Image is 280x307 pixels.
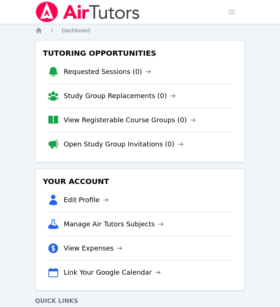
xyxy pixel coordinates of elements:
nav: Breadcrumb [35,27,245,34]
a: View Expenses [64,243,122,253]
a: Edit Profile [64,195,109,205]
a: Dashboard [62,27,90,34]
h3: Tutoring Opportunities [41,46,239,60]
a: View Registerable Course Groups (0) [64,115,196,125]
a: Study Group Replacements (0) [64,91,176,101]
a: Open Study Group Invitations (0) [64,139,184,149]
a: Requested Sessions (0) [64,67,151,77]
a: Manage Air Tutors Subjects [64,219,164,229]
a: Link Your Google Calendar [64,267,161,278]
img: Air Tutors [35,1,140,22]
span: Dashboard [62,28,90,33]
h4: Quick Links [35,297,245,306]
h3: Your Account [41,175,239,188]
